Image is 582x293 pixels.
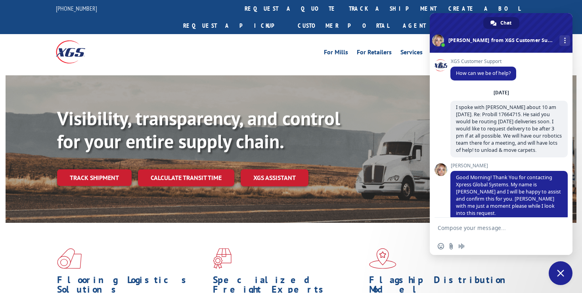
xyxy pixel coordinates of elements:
[56,4,97,12] a: [PHONE_NUMBER]
[324,49,348,58] a: For Mills
[369,248,396,269] img: xgs-icon-flagship-distribution-model-red
[57,106,340,153] b: Visibility, transparency, and control for your entire supply chain.
[438,224,547,231] textarea: Compose your message...
[138,169,234,186] a: Calculate transit time
[395,17,434,34] a: Agent
[450,59,516,64] span: XGS Customer Support
[177,17,292,34] a: Request a pickup
[57,248,82,269] img: xgs-icon-total-supply-chain-intelligence-red
[400,49,423,58] a: Services
[456,104,562,153] span: I spoke with [PERSON_NAME] about 10 am [DATE]. Re: Probill 17664715. He said you would be routing...
[292,17,395,34] a: Customer Portal
[438,243,444,249] span: Insert an emoji
[559,35,570,46] div: More channels
[483,17,519,29] div: Chat
[357,49,392,58] a: For Retailers
[241,169,308,186] a: XGS ASSISTANT
[500,17,511,29] span: Chat
[494,90,509,95] div: [DATE]
[456,70,511,77] span: How can we be of help?
[450,163,568,169] span: [PERSON_NAME]
[549,261,572,285] div: Close chat
[458,243,465,249] span: Audio message
[448,243,454,249] span: Send a file
[57,169,132,186] a: Track shipment
[213,248,232,269] img: xgs-icon-focused-on-flooring-red
[456,174,561,216] span: Good Morning! Thank You for contacting Xpress Global Systems. My name is [PERSON_NAME] and I will...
